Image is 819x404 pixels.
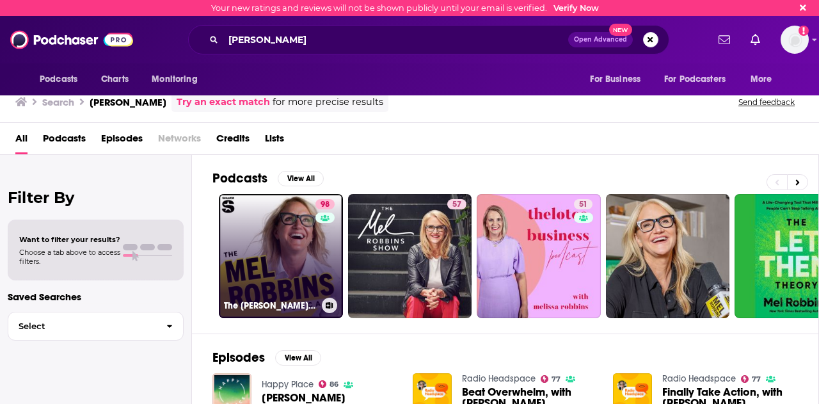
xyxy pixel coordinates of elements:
a: 86 [319,380,339,388]
a: 57 [447,199,466,209]
button: View All [278,171,324,186]
span: 51 [579,198,587,211]
span: More [751,70,772,88]
a: 98The [PERSON_NAME] Podcast [219,194,343,318]
a: Happy Place [262,379,314,390]
h2: Filter By [8,188,184,207]
span: 86 [330,382,338,387]
button: View All [275,350,321,366]
a: Show notifications dropdown [745,29,765,51]
a: EpisodesView All [212,350,321,366]
a: 51 [477,194,601,318]
span: for more precise results [273,95,383,109]
div: Search podcasts, credits, & more... [188,25,669,54]
img: Podchaser - Follow, Share and Rate Podcasts [10,28,133,52]
button: open menu [656,67,744,92]
button: Open AdvancedNew [568,32,633,47]
span: 77 [752,376,761,382]
span: Charts [101,70,129,88]
a: Try an exact match [177,95,270,109]
svg: Email not verified [799,26,809,36]
a: Verify Now [553,3,599,13]
span: Want to filter your results? [19,235,120,244]
h3: Search [42,96,74,108]
a: Lists [265,128,284,154]
button: Show profile menu [781,26,809,54]
h2: Episodes [212,350,265,366]
a: Radio Headspace [662,373,736,384]
a: 77 [541,375,561,383]
a: PodcastsView All [212,170,324,186]
button: open menu [581,67,656,92]
a: All [15,128,28,154]
span: Podcasts [40,70,77,88]
span: Logged in as jbarbour [781,26,809,54]
button: open menu [143,67,214,92]
a: Credits [216,128,250,154]
img: User Profile [781,26,809,54]
a: Episodes [101,128,143,154]
a: Mel Robbins [262,392,346,403]
span: 57 [452,198,461,211]
span: Monitoring [152,70,197,88]
h2: Podcasts [212,170,267,186]
a: 77 [741,375,761,383]
span: For Podcasters [664,70,726,88]
button: Select [8,312,184,341]
a: Charts [93,67,136,92]
h3: [PERSON_NAME] [90,96,166,108]
a: 57 [348,194,472,318]
span: New [609,24,632,36]
a: 51 [574,199,592,209]
p: Saved Searches [8,291,184,303]
a: 98 [315,199,335,209]
span: Open Advanced [574,36,627,43]
span: 77 [552,376,561,382]
a: Podcasts [43,128,86,154]
input: Search podcasts, credits, & more... [223,29,568,50]
h3: The [PERSON_NAME] Podcast [224,300,317,311]
button: open menu [31,67,94,92]
span: 98 [321,198,330,211]
a: Show notifications dropdown [713,29,735,51]
div: Your new ratings and reviews will not be shown publicly until your email is verified. [211,3,599,13]
a: Radio Headspace [462,373,536,384]
span: For Business [590,70,640,88]
span: Networks [158,128,201,154]
span: Select [8,322,156,330]
span: [PERSON_NAME] [262,392,346,403]
button: open menu [742,67,788,92]
button: Send feedback [735,97,799,108]
span: Choose a tab above to access filters. [19,248,120,266]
